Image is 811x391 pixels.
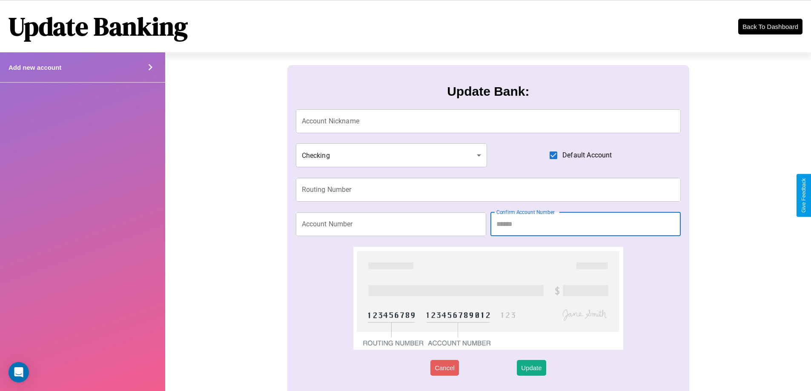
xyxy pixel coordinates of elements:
[496,208,555,216] label: Confirm Account Number
[296,143,487,167] div: Checking
[9,9,188,44] h1: Update Banking
[562,150,612,160] span: Default Account
[738,19,802,34] button: Back To Dashboard
[447,84,529,99] h3: Update Bank:
[430,360,459,376] button: Cancel
[517,360,546,376] button: Update
[9,64,61,71] h4: Add new account
[801,178,807,213] div: Give Feedback
[353,247,623,350] img: check
[9,362,29,382] div: Open Intercom Messenger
